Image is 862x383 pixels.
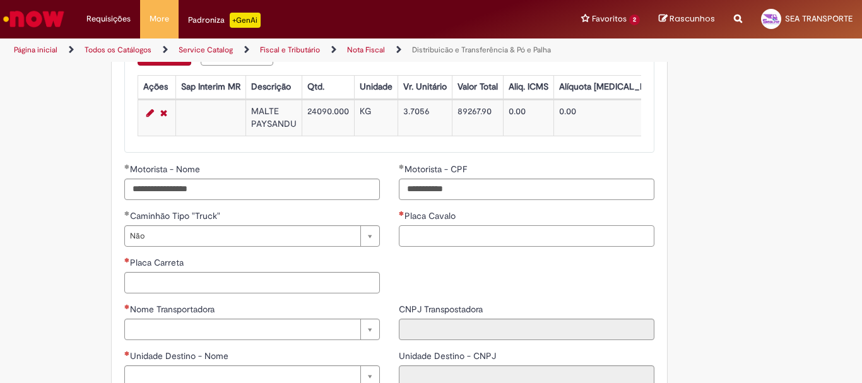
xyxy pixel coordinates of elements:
[347,45,385,55] a: Nota Fiscal
[553,76,704,99] th: Alíquota [MEDICAL_DATA] Estadual
[124,257,130,262] span: Necessários
[9,38,565,62] ul: Trilhas de página
[659,13,715,25] a: Rascunhos
[592,13,627,25] span: Favoritos
[130,257,186,268] span: Placa Carreta
[245,76,302,99] th: Descrição
[354,100,398,136] td: KG
[130,303,217,315] span: Necessários - Nome Transportadora
[14,45,57,55] a: Página inicial
[629,15,640,25] span: 2
[399,179,654,200] input: Motorista - CPF
[143,105,157,121] a: Editar Linha 1
[230,13,261,28] p: +GenAi
[404,163,469,175] span: Motorista - CPF
[150,13,169,25] span: More
[1,6,66,32] img: ServiceNow
[175,76,245,99] th: Sap Interim MR
[124,211,130,216] span: Obrigatório Preenchido
[124,272,380,293] input: Placa Carreta
[412,45,551,55] a: Distribuicão e Transferência & Pó e Palha
[399,303,485,315] span: Somente leitura - CNPJ Transpostadora
[553,100,704,136] td: 0.00
[503,100,553,136] td: 0.00
[302,100,354,136] td: 24090.000
[503,76,553,99] th: Aliq. ICMS
[179,45,233,55] a: Service Catalog
[354,76,398,99] th: Unidade
[399,350,499,362] span: Somente leitura - Unidade Destino - CNPJ
[157,105,170,121] a: Remover linha 1
[398,100,452,136] td: 3.7056
[785,13,853,24] span: SEA TRANSPORTE
[124,179,380,200] input: Motorista - Nome
[404,210,458,221] span: Placa Cavalo
[398,76,452,99] th: Vr. Unitário
[399,211,404,216] span: Necessários
[452,76,503,99] th: Valor Total
[130,226,354,246] span: Não
[302,76,354,99] th: Qtd.
[124,304,130,309] span: Necessários
[452,100,503,136] td: 89267.90
[85,45,151,55] a: Todos os Catálogos
[130,350,231,362] span: Unidade Destino - Nome
[130,163,203,175] span: Motorista - Nome
[130,210,223,221] span: Caminhão Tipo "Truck"
[124,351,130,356] span: Necessários
[124,164,130,169] span: Obrigatório Preenchido
[399,164,404,169] span: Obrigatório Preenchido
[260,45,320,55] a: Fiscal e Tributário
[245,100,302,136] td: MALTE PAYSANDU
[399,225,654,247] input: Placa Cavalo
[86,13,131,25] span: Requisições
[670,13,715,25] span: Rascunhos
[138,76,175,99] th: Ações
[124,319,380,340] a: Limpar campo Nome Transportadora
[188,13,261,28] div: Padroniza
[399,319,654,340] input: CNPJ Transpostadora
